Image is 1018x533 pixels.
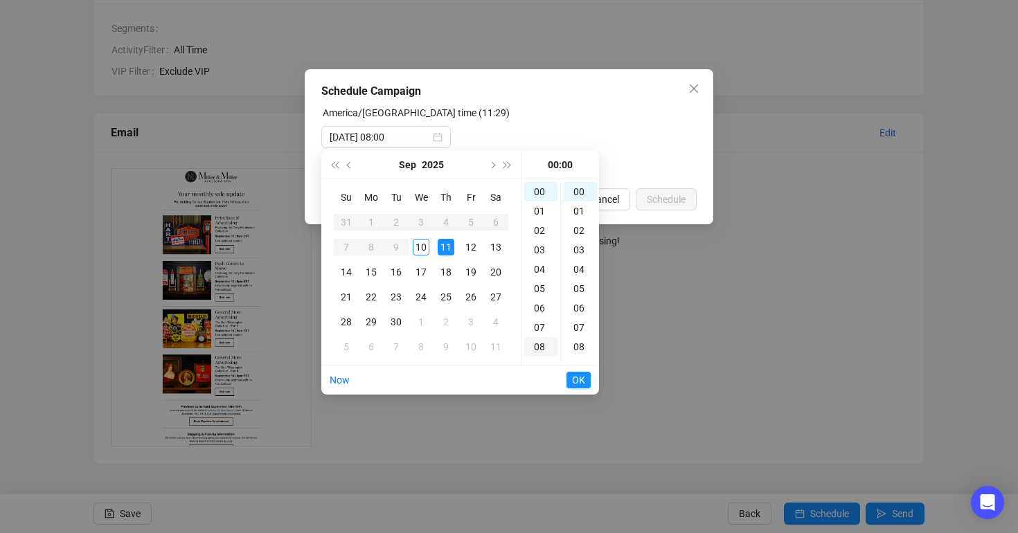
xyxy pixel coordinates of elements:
[564,337,597,356] div: 08
[388,338,404,355] div: 7
[409,309,434,334] td: 2025-10-01
[409,185,434,210] th: We
[579,188,630,210] button: Cancel
[338,264,355,280] div: 14
[334,334,359,359] td: 2025-10-05
[458,185,483,210] th: Fr
[384,334,409,359] td: 2025-10-07
[434,235,458,260] td: 2025-09-11
[342,151,357,179] button: Previous month (PageUp)
[564,260,597,279] div: 04
[524,356,557,376] div: 09
[413,338,429,355] div: 8
[413,239,429,255] div: 10
[683,78,705,100] button: Close
[458,309,483,334] td: 2025-10-03
[334,185,359,210] th: Su
[564,298,597,318] div: 06
[524,279,557,298] div: 05
[564,318,597,337] div: 07
[434,185,458,210] th: Th
[338,338,355,355] div: 5
[321,83,697,100] div: Schedule Campaign
[413,264,429,280] div: 17
[488,338,504,355] div: 11
[359,260,384,284] td: 2025-09-15
[359,185,384,210] th: Mo
[434,334,458,359] td: 2025-10-09
[422,151,444,179] button: Choose a year
[488,264,504,280] div: 20
[566,372,591,388] button: OK
[363,264,379,280] div: 15
[384,210,409,235] td: 2025-09-02
[483,334,508,359] td: 2025-10-11
[484,151,499,179] button: Next month (PageDown)
[524,201,557,221] div: 01
[438,289,454,305] div: 25
[334,260,359,284] td: 2025-09-14
[409,235,434,260] td: 2025-09-10
[363,289,379,305] div: 22
[438,314,454,330] div: 2
[564,279,597,298] div: 05
[409,334,434,359] td: 2025-10-08
[399,151,416,179] button: Choose a month
[564,240,597,260] div: 03
[384,284,409,309] td: 2025-09-23
[338,314,355,330] div: 28
[334,284,359,309] td: 2025-09-21
[458,284,483,309] td: 2025-09-26
[363,314,379,330] div: 29
[438,214,454,231] div: 4
[359,284,384,309] td: 2025-09-22
[463,338,479,355] div: 10
[413,214,429,231] div: 3
[338,239,355,255] div: 7
[327,151,342,179] button: Last year (Control + left)
[483,185,508,210] th: Sa
[334,210,359,235] td: 2025-08-31
[524,337,557,356] div: 08
[413,289,429,305] div: 24
[458,210,483,235] td: 2025-09-05
[590,192,619,207] span: Cancel
[409,210,434,235] td: 2025-09-03
[483,210,508,235] td: 2025-09-06
[524,240,557,260] div: 03
[388,289,404,305] div: 23
[488,289,504,305] div: 27
[330,374,350,386] a: Now
[458,334,483,359] td: 2025-10-10
[409,260,434,284] td: 2025-09-17
[463,239,479,255] div: 12
[971,486,1004,519] div: Open Intercom Messenger
[359,210,384,235] td: 2025-09-01
[438,264,454,280] div: 18
[527,151,593,179] div: 00:00
[463,214,479,231] div: 5
[688,83,699,94] span: close
[463,289,479,305] div: 26
[524,260,557,279] div: 04
[323,107,510,118] label: America/Toronto time (11:29)
[334,235,359,260] td: 2025-09-07
[388,214,404,231] div: 2
[524,182,557,201] div: 00
[458,260,483,284] td: 2025-09-19
[500,151,515,179] button: Next year (Control + right)
[483,309,508,334] td: 2025-10-04
[463,264,479,280] div: 19
[363,214,379,231] div: 1
[488,314,504,330] div: 4
[434,210,458,235] td: 2025-09-04
[434,284,458,309] td: 2025-09-25
[438,239,454,255] div: 11
[330,129,430,145] input: Select date
[524,298,557,318] div: 06
[463,314,479,330] div: 3
[458,235,483,260] td: 2025-09-12
[488,214,504,231] div: 6
[384,309,409,334] td: 2025-09-30
[334,309,359,334] td: 2025-09-28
